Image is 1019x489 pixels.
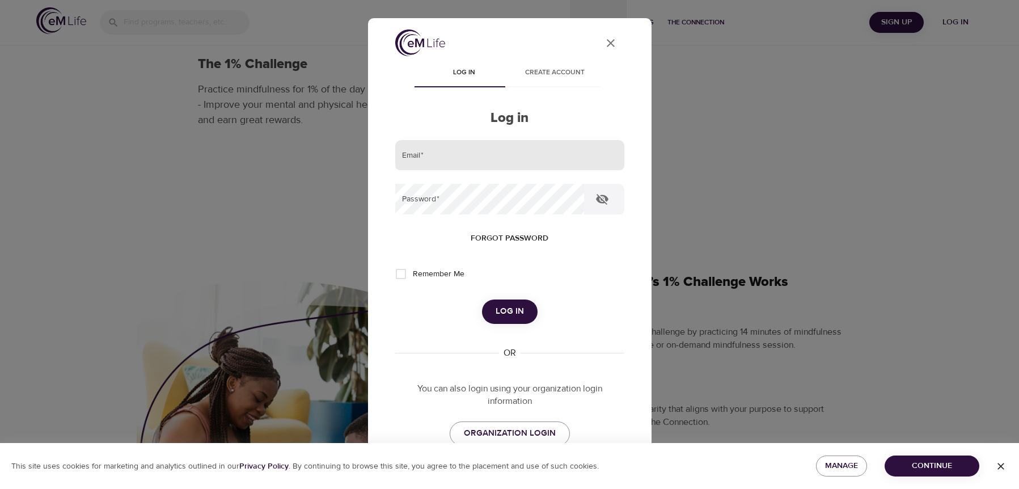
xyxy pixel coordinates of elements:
div: OR [499,347,521,360]
a: ORGANIZATION LOGIN [450,421,570,445]
span: Log in [496,304,524,319]
b: Privacy Policy [239,461,289,471]
button: Forgot password [466,228,553,249]
button: Log in [482,300,538,323]
span: Create account [517,67,594,79]
span: Log in [426,67,503,79]
p: You can also login using your organization login information [395,382,624,408]
span: Manage [825,459,858,473]
button: close [597,29,624,57]
img: logo [395,29,445,56]
div: disabled tabs example [395,60,624,87]
span: Remember Me [413,268,464,280]
span: Continue [894,459,970,473]
span: ORGANIZATION LOGIN [464,426,556,441]
span: Forgot password [471,231,548,246]
h2: Log in [395,110,624,127]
